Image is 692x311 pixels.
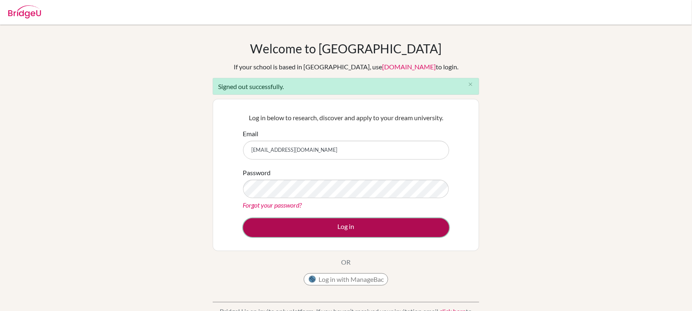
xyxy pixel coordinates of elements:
[304,273,388,286] button: Log in with ManageBac
[234,62,458,72] div: If your school is based in [GEOGRAPHIC_DATA], use to login.
[243,129,259,139] label: Email
[341,257,351,267] p: OR
[8,5,41,18] img: Bridge-U
[243,113,449,123] p: Log in below to research, discover and apply to your dream university.
[213,78,479,95] div: Signed out successfully.
[243,168,271,178] label: Password
[243,218,449,237] button: Log in
[250,41,442,56] h1: Welcome to [GEOGRAPHIC_DATA]
[382,63,436,71] a: [DOMAIN_NAME]
[243,201,302,209] a: Forgot your password?
[462,78,479,91] button: Close
[468,81,474,87] i: close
